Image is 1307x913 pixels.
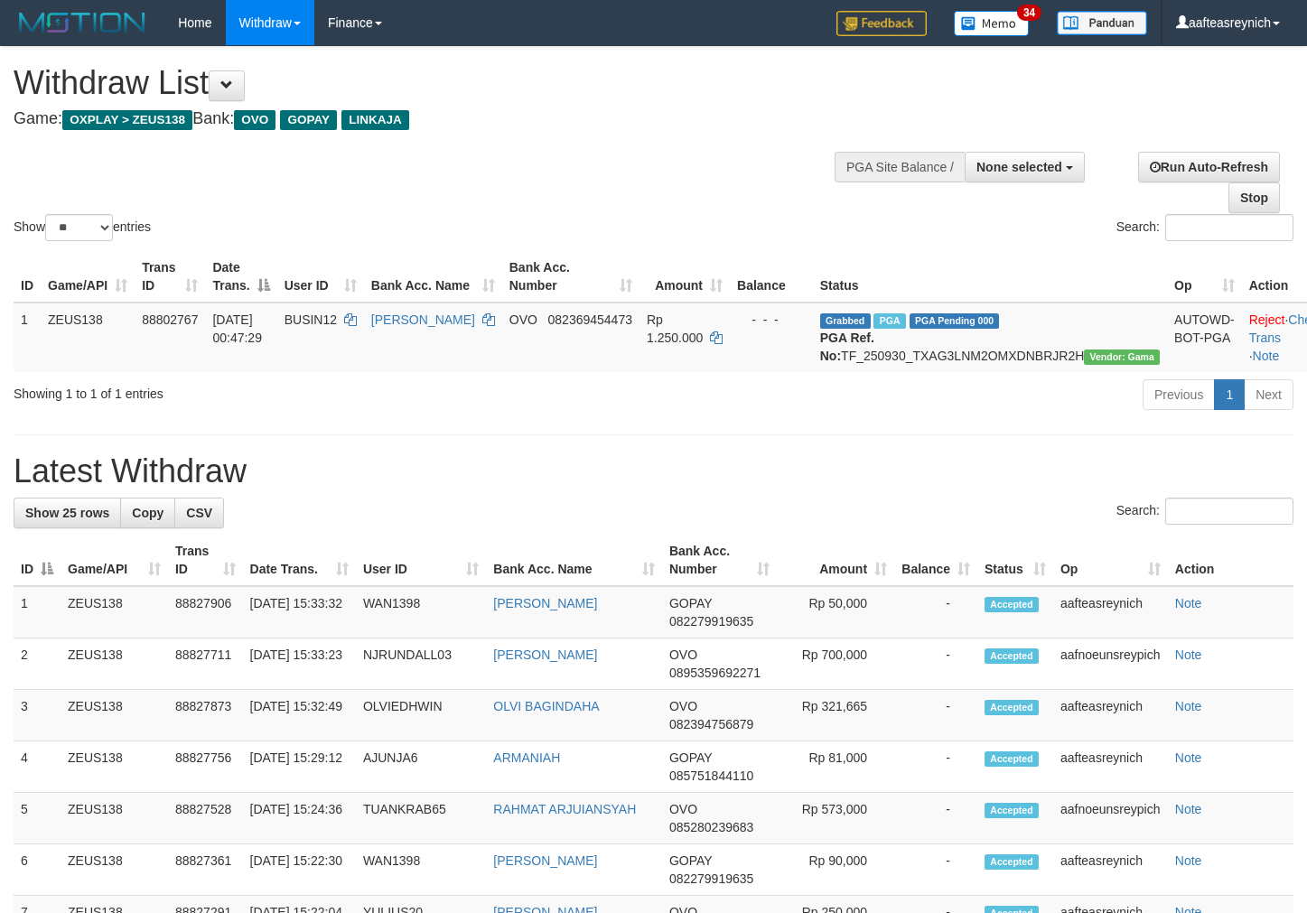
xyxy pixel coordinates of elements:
td: - [894,586,977,638]
div: Showing 1 to 1 of 1 entries [14,377,531,403]
td: 4 [14,741,61,793]
td: Rp 700,000 [777,638,894,690]
a: [PERSON_NAME] [493,647,597,662]
td: ZEUS138 [61,793,168,844]
th: Game/API: activate to sort column ascending [61,535,168,586]
th: Bank Acc. Number: activate to sort column ascending [662,535,777,586]
th: User ID: activate to sort column ascending [356,535,486,586]
th: Action [1168,535,1293,586]
th: Trans ID: activate to sort column ascending [135,251,205,303]
a: Stop [1228,182,1280,213]
span: Copy 082279919635 to clipboard [669,871,753,886]
span: OVO [669,802,697,816]
a: Note [1175,596,1202,610]
td: Rp 573,000 [777,793,894,844]
a: Run Auto-Refresh [1138,152,1280,182]
td: 88827528 [168,793,243,844]
th: Game/API: activate to sort column ascending [41,251,135,303]
td: WAN1398 [356,844,486,896]
td: [DATE] 15:29:12 [243,741,356,793]
span: Copy 082394756879 to clipboard [669,717,753,731]
td: - [894,741,977,793]
img: MOTION_logo.png [14,9,151,36]
td: 1 [14,303,41,372]
button: None selected [965,152,1085,182]
td: TF_250930_TXAG3LNM2OMXDNBRJR2H [813,303,1167,372]
a: RAHMAT ARJUIANSYAH [493,802,636,816]
td: ZEUS138 [61,638,168,690]
td: 88827361 [168,844,243,896]
td: NJRUNDALL03 [356,638,486,690]
span: OVO [234,110,275,130]
a: Previous [1143,379,1215,410]
th: Trans ID: activate to sort column ascending [168,535,243,586]
td: aafteasreynich [1053,844,1168,896]
span: Marked by aafsreyleap [873,313,905,329]
a: Next [1244,379,1293,410]
th: User ID: activate to sort column ascending [277,251,364,303]
th: Status [813,251,1167,303]
img: Feedback.jpg [836,11,927,36]
span: GOPAY [669,750,712,765]
a: CSV [174,498,224,528]
span: Copy 085280239683 to clipboard [669,820,753,834]
td: 3 [14,690,61,741]
td: 88827906 [168,586,243,638]
td: 88827873 [168,690,243,741]
span: Copy 082279919635 to clipboard [669,614,753,629]
span: Accepted [985,751,1039,767]
td: AUTOWD-BOT-PGA [1167,303,1242,372]
select: Showentries [45,214,113,241]
td: - [894,690,977,741]
label: Show entries [14,214,151,241]
span: Copy 082369454473 to clipboard [548,312,632,327]
a: Copy [120,498,175,528]
a: [PERSON_NAME] [493,596,597,610]
th: Bank Acc. Name: activate to sort column ascending [486,535,662,586]
span: GOPAY [280,110,337,130]
th: Amount: activate to sort column ascending [777,535,894,586]
span: OXPLAY > ZEUS138 [62,110,192,130]
span: Accepted [985,700,1039,715]
td: aafnoeunsreypich [1053,638,1168,690]
td: [DATE] 15:24:36 [243,793,356,844]
td: [DATE] 15:22:30 [243,844,356,896]
td: Rp 50,000 [777,586,894,638]
span: Copy [132,506,163,520]
th: Date Trans.: activate to sort column descending [205,251,276,303]
div: - - - [737,311,806,329]
a: ARMANIAH [493,750,560,765]
td: - [894,793,977,844]
span: Rp 1.250.000 [647,312,703,345]
span: CSV [186,506,212,520]
td: aafteasreynich [1053,586,1168,638]
td: 6 [14,844,61,896]
td: TUANKRAB65 [356,793,486,844]
td: aafnoeunsreypich [1053,793,1168,844]
span: LINKAJA [341,110,409,130]
input: Search: [1165,214,1293,241]
a: Note [1175,802,1202,816]
a: 1 [1214,379,1245,410]
th: Op: activate to sort column ascending [1053,535,1168,586]
span: Show 25 rows [25,506,109,520]
th: Balance: activate to sort column ascending [894,535,977,586]
div: PGA Site Balance / [835,152,965,182]
td: 88827711 [168,638,243,690]
span: Accepted [985,803,1039,818]
th: Status: activate to sort column ascending [977,535,1053,586]
span: BUSIN12 [285,312,337,327]
td: - [894,844,977,896]
span: Accepted [985,854,1039,870]
a: Note [1175,699,1202,713]
a: Note [1175,853,1202,868]
span: Accepted [985,648,1039,664]
td: 5 [14,793,61,844]
span: OVO [509,312,537,327]
td: ZEUS138 [61,844,168,896]
span: GOPAY [669,853,712,868]
img: panduan.png [1057,11,1147,35]
td: aafteasreynich [1053,690,1168,741]
span: GOPAY [669,596,712,610]
a: [PERSON_NAME] [493,853,597,868]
